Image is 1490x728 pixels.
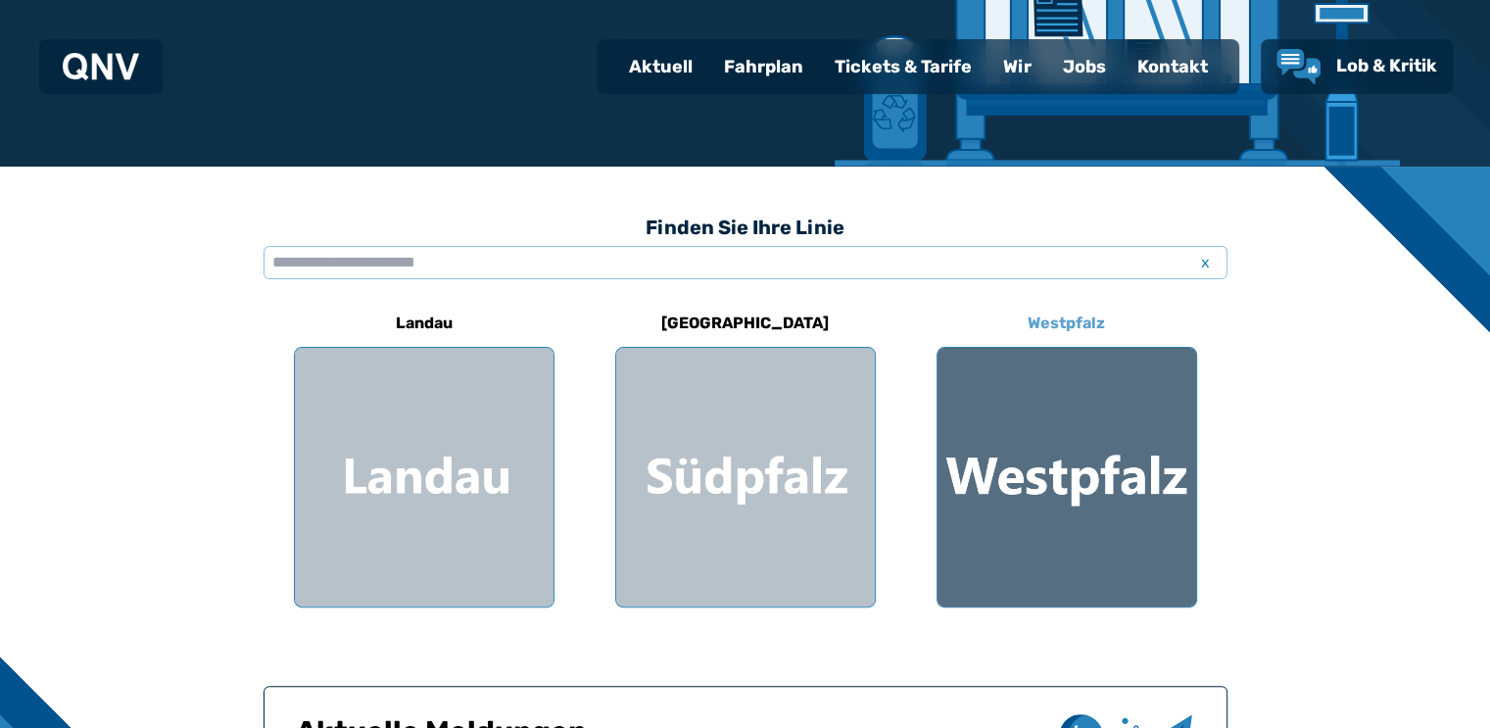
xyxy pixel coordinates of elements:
[615,300,876,607] a: [GEOGRAPHIC_DATA] Region Südpfalz
[613,41,708,92] a: Aktuell
[264,206,1227,249] h3: Finden Sie Ihre Linie
[937,300,1197,607] a: Westpfalz Region Westpfalz
[294,300,554,607] a: Landau Region Landau
[63,47,139,86] a: QNV Logo
[1336,55,1437,76] span: Lob & Kritik
[708,41,819,92] a: Fahrplan
[1047,41,1122,92] a: Jobs
[1276,49,1437,84] a: Lob & Kritik
[63,53,139,80] img: QNV Logo
[987,41,1047,92] a: Wir
[819,41,987,92] a: Tickets & Tarife
[653,308,837,339] h6: [GEOGRAPHIC_DATA]
[1122,41,1224,92] a: Kontakt
[388,308,460,339] h6: Landau
[1192,251,1220,274] span: x
[1020,308,1113,339] h6: Westpfalz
